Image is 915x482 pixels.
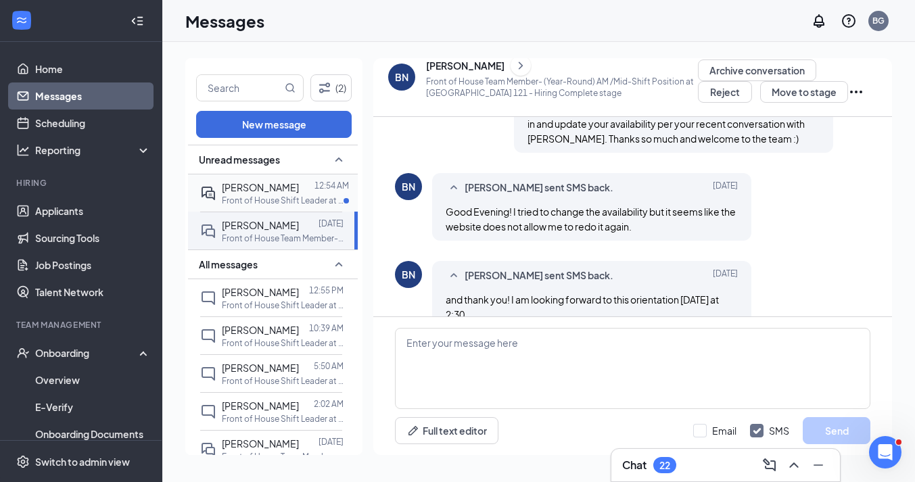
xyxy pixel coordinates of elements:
[331,151,347,168] svg: SmallChevronUp
[200,366,216,382] svg: ChatInactive
[285,82,296,93] svg: MagnifyingGlass
[659,460,670,471] div: 22
[869,436,901,468] iframe: Intercom live chat
[222,299,344,311] p: Front of House Shift Leader at [GEOGRAPHIC_DATA] 121
[331,256,347,272] svg: SmallChevronUp
[222,362,299,374] span: [PERSON_NAME]
[35,251,151,279] a: Job Postings
[222,437,299,450] span: [PERSON_NAME]
[200,404,216,420] svg: ChatInactive
[35,420,151,448] a: Onboarding Documents
[406,424,420,437] svg: Pen
[222,400,299,412] span: [PERSON_NAME]
[698,59,816,81] button: Archive conversation
[713,180,738,196] span: [DATE]
[395,70,408,84] div: BN
[309,322,344,334] p: 10:39 AM
[35,279,151,306] a: Talent Network
[319,436,344,448] p: [DATE]
[698,81,752,103] button: Reject
[200,223,216,239] svg: DoubleChat
[35,55,151,82] a: Home
[222,337,344,349] p: Front of House Shift Leader at [GEOGRAPHIC_DATA] 121
[514,57,527,74] svg: ChevronRight
[446,180,462,196] svg: SmallChevronUp
[314,180,349,191] p: 12:54 AM
[185,9,264,32] h1: Messages
[760,81,848,103] button: Move to stage
[713,268,738,284] span: [DATE]
[222,181,299,193] span: [PERSON_NAME]
[200,328,216,344] svg: ChatInactive
[222,219,299,231] span: [PERSON_NAME]
[803,417,870,444] button: Send
[16,319,148,331] div: Team Management
[35,82,151,110] a: Messages
[810,457,826,473] svg: Minimize
[622,458,647,473] h3: Chat
[197,75,282,101] input: Search
[848,84,864,100] svg: Ellipses
[35,346,139,360] div: Onboarding
[316,80,333,96] svg: Filter
[395,417,498,444] button: Full text editorPen
[16,177,148,189] div: Hiring
[314,360,344,372] p: 5:50 AM
[16,346,30,360] svg: UserCheck
[196,111,352,138] button: New message
[199,258,258,271] span: All messages
[222,413,344,425] p: Front of House Shift Leader at [GEOGRAPHIC_DATA] 121
[222,324,299,336] span: [PERSON_NAME]
[16,143,30,157] svg: Analysis
[222,195,344,206] p: Front of House Shift Leader at [GEOGRAPHIC_DATA] 121
[310,74,352,101] button: Filter (2)
[131,14,144,28] svg: Collapse
[872,15,885,26] div: BG
[446,206,736,233] span: Good Evening! I tried to change the availability but it seems like the website does not allow me ...
[783,454,805,476] button: ChevronUp
[200,185,216,201] svg: ActiveDoubleChat
[16,455,30,468] svg: Settings
[761,457,778,473] svg: ComposeMessage
[511,55,531,76] button: ChevronRight
[35,143,151,157] div: Reporting
[807,454,829,476] button: Minimize
[426,59,505,72] div: [PERSON_NAME]
[200,441,216,458] svg: DoubleChat
[222,233,344,244] p: Front of House Team Member- (Year-Round) AM /Mid-Shift Position at [GEOGRAPHIC_DATA] 121
[426,76,698,99] p: Front of House Team Member- (Year-Round) AM /Mid-Shift Position at [GEOGRAPHIC_DATA] 121 - Hiring...
[35,197,151,224] a: Applicants
[314,398,344,410] p: 2:02 AM
[402,268,415,281] div: BN
[35,393,151,420] a: E-Verify
[222,451,344,462] p: Front of House Team Member- (Year-Round) AM /Mid-Shift Position at [GEOGRAPHIC_DATA] 121
[35,110,151,137] a: Scheduling
[319,218,344,229] p: [DATE]
[841,13,857,29] svg: QuestionInfo
[465,180,613,196] span: [PERSON_NAME] sent SMS back.
[222,286,299,298] span: [PERSON_NAME]
[446,293,719,320] span: and thank you! I am looking forward to this orientation [DATE] at 2:30.
[811,13,827,29] svg: Notifications
[199,153,280,166] span: Unread messages
[309,285,344,296] p: 12:55 PM
[759,454,780,476] button: ComposeMessage
[35,366,151,393] a: Overview
[402,180,415,193] div: BN
[446,268,462,284] svg: SmallChevronUp
[222,375,344,387] p: Front of House Shift Leader at [GEOGRAPHIC_DATA] 121
[200,290,216,306] svg: ChatInactive
[786,457,802,473] svg: ChevronUp
[465,268,613,284] span: [PERSON_NAME] sent SMS back.
[15,14,28,27] svg: WorkstreamLogo
[35,224,151,251] a: Sourcing Tools
[35,455,130,468] div: Switch to admin view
